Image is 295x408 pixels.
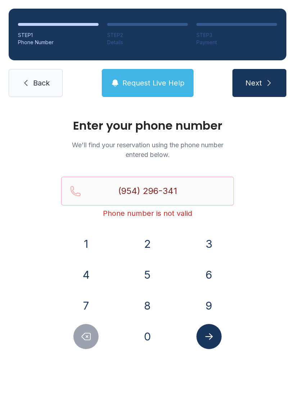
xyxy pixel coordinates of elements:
button: Submit lookup form [196,324,222,349]
button: 9 [196,293,222,318]
button: 7 [73,293,99,318]
div: STEP 3 [196,32,277,39]
button: 1 [73,231,99,256]
div: STEP 1 [18,32,99,39]
button: 8 [135,293,160,318]
span: Back [33,78,50,88]
span: Request Live Help [122,78,185,88]
div: STEP 2 [107,32,188,39]
span: Next [245,78,262,88]
input: Reservation phone number [61,177,234,205]
p: We'll find your reservation using the phone number entered below. [61,140,234,159]
button: Delete number [73,324,99,349]
div: Details [107,39,188,46]
button: 5 [135,262,160,287]
div: Payment [196,39,277,46]
button: 3 [196,231,222,256]
h1: Enter your phone number [61,120,234,131]
button: 2 [135,231,160,256]
button: 4 [73,262,99,287]
div: Phone Number [18,39,99,46]
div: Phone number is not valid [61,208,234,218]
button: 6 [196,262,222,287]
button: 0 [135,324,160,349]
